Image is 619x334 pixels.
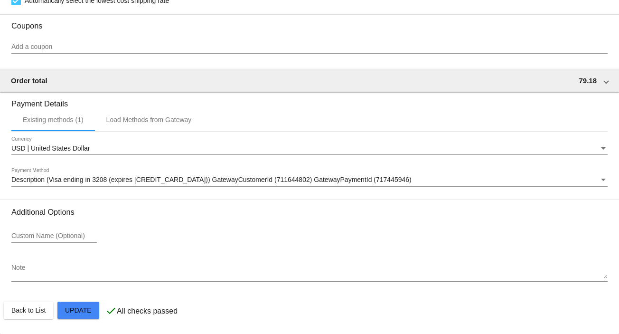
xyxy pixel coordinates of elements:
[11,92,608,108] h3: Payment Details
[117,307,178,315] p: All checks passed
[11,306,46,314] span: Back to List
[4,302,53,319] button: Back to List
[11,43,608,51] input: Add a coupon
[11,176,412,183] span: Description (Visa ending in 3208 (expires [CREDIT_CARD_DATA])) GatewayCustomerId (711644802) Gate...
[11,176,608,184] mat-select: Payment Method
[23,116,84,124] div: Existing methods (1)
[105,305,117,316] mat-icon: check
[65,306,92,314] span: Update
[11,208,608,217] h3: Additional Options
[579,76,597,85] span: 79.18
[11,144,90,152] span: USD | United States Dollar
[11,76,47,85] span: Order total
[57,302,99,319] button: Update
[11,145,608,153] mat-select: Currency
[106,116,192,124] div: Load Methods from Gateway
[11,232,97,240] input: Custom Name (Optional)
[11,14,608,30] h3: Coupons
